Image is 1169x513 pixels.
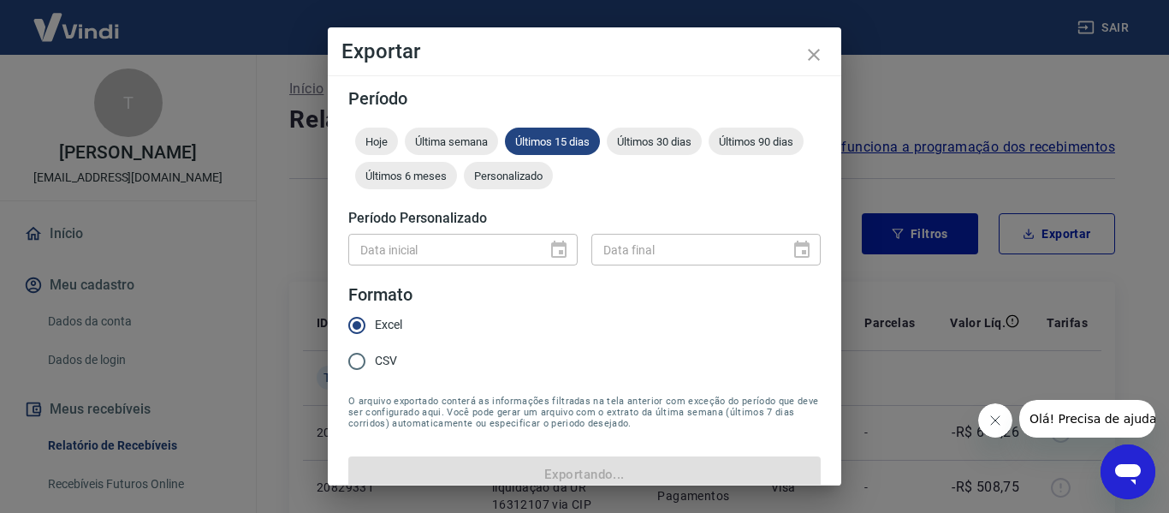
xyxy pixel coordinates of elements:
span: Excel [375,316,402,334]
div: Últimos 15 dias [505,128,600,155]
span: Olá! Precisa de ajuda? [10,12,144,26]
span: Personalizado [464,170,553,182]
div: Personalizado [464,162,553,189]
span: Hoje [355,135,398,148]
iframe: Botão para abrir a janela de mensagens [1101,444,1155,499]
div: Última semana [405,128,498,155]
button: close [793,34,834,75]
h5: Período [348,90,821,107]
span: CSV [375,352,397,370]
span: Última semana [405,135,498,148]
div: Hoje [355,128,398,155]
div: Últimos 6 meses [355,162,457,189]
span: Últimos 30 dias [607,135,702,148]
input: DD/MM/YYYY [348,234,535,265]
legend: Formato [348,283,412,307]
h4: Exportar [341,41,828,62]
span: O arquivo exportado conterá as informações filtradas na tela anterior com exceção do período que ... [348,396,821,429]
iframe: Mensagem da empresa [1019,400,1155,438]
div: Últimos 30 dias [607,128,702,155]
h5: Período Personalizado [348,210,821,227]
div: Últimos 90 dias [709,128,804,155]
span: Últimos 90 dias [709,135,804,148]
span: Últimos 6 meses [355,170,457,182]
input: DD/MM/YYYY [591,234,778,265]
span: Últimos 15 dias [505,135,600,148]
iframe: Fechar mensagem [978,403,1012,438]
